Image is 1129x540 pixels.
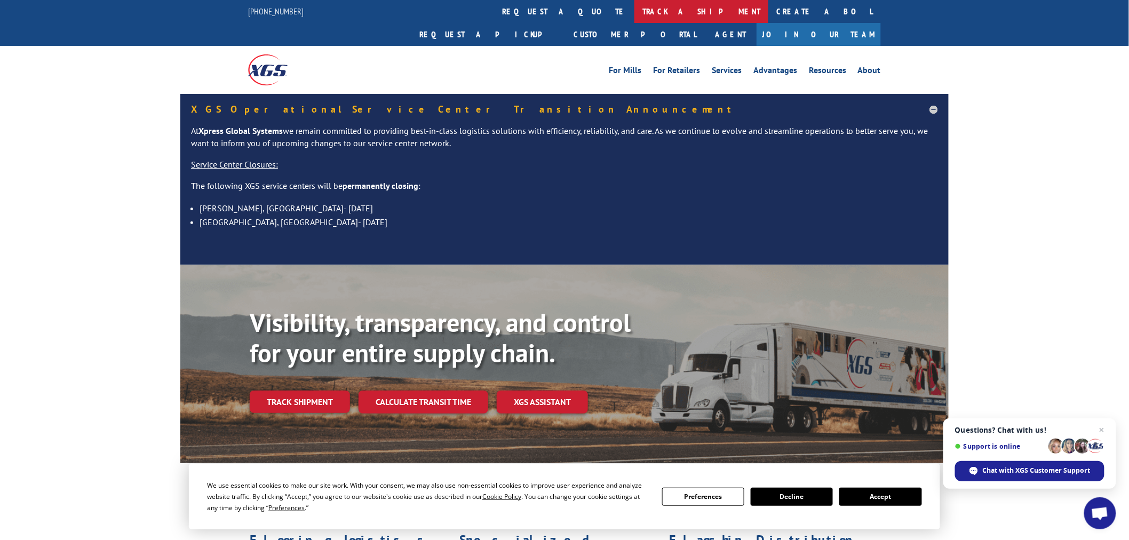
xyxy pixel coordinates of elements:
[191,159,278,170] u: Service Center Closures:
[1084,497,1116,529] a: Open chat
[191,180,938,201] p: The following XGS service centers will be :
[653,66,700,78] a: For Retailers
[955,461,1104,481] span: Chat with XGS Customer Support
[753,66,797,78] a: Advantages
[566,23,704,46] a: Customer Portal
[248,6,304,17] a: [PHONE_NUMBER]
[191,105,938,114] h5: XGS Operational Service Center Transition Announcement
[189,464,940,529] div: Cookie Consent Prompt
[497,391,588,414] a: XGS ASSISTANT
[983,466,1091,475] span: Chat with XGS Customer Support
[343,180,418,191] strong: permanently closing
[191,125,938,159] p: At we remain committed to providing best-in-class logistics solutions with efficiency, reliabilit...
[411,23,566,46] a: Request a pickup
[712,66,742,78] a: Services
[662,488,744,506] button: Preferences
[359,391,488,414] a: Calculate transit time
[704,23,757,46] a: Agent
[250,306,631,370] b: Visibility, transparency, and control for your entire supply chain.
[839,488,921,506] button: Accept
[198,125,283,136] strong: Xpress Global Systems
[955,442,1045,450] span: Support is online
[609,66,641,78] a: For Mills
[200,215,938,229] li: [GEOGRAPHIC_DATA], [GEOGRAPHIC_DATA]- [DATE]
[268,503,305,512] span: Preferences
[757,23,881,46] a: Join Our Team
[751,488,833,506] button: Decline
[207,480,649,513] div: We use essential cookies to make our site work. With your consent, we may also use non-essential ...
[809,66,846,78] a: Resources
[482,492,521,501] span: Cookie Policy
[955,426,1104,434] span: Questions? Chat with us!
[858,66,881,78] a: About
[250,391,350,413] a: Track shipment
[200,201,938,215] li: [PERSON_NAME], [GEOGRAPHIC_DATA]- [DATE]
